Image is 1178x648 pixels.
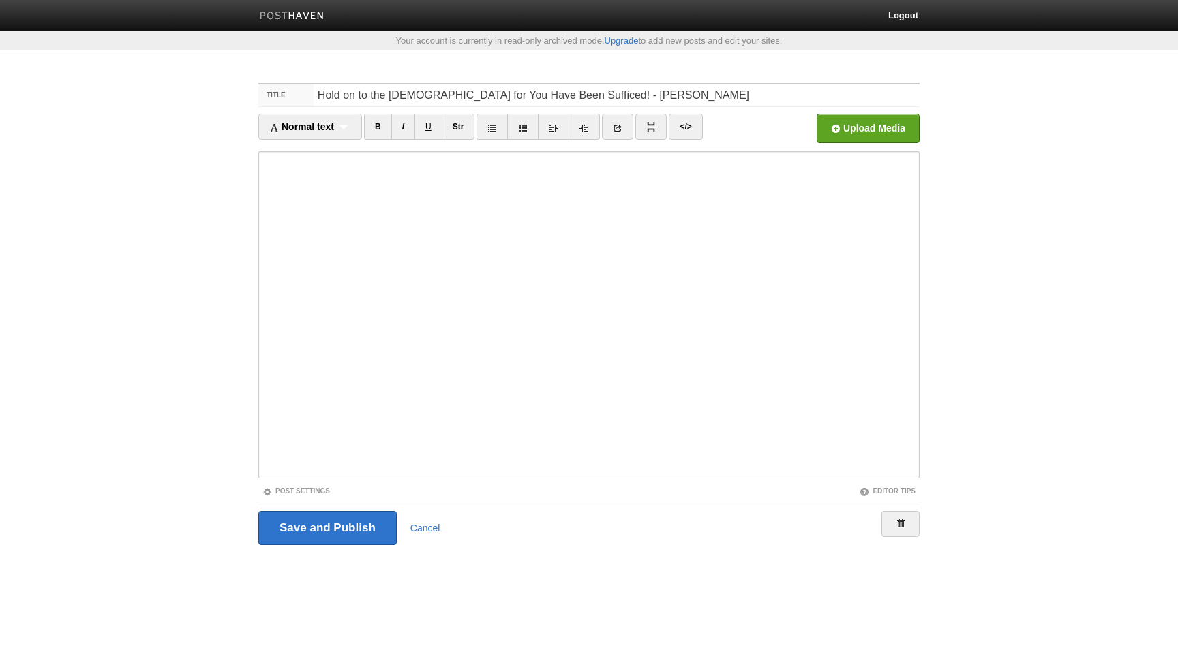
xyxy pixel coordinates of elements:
[258,84,314,106] label: Title
[453,122,464,132] del: Str
[260,12,324,22] img: Posthaven-bar
[248,36,930,45] div: Your account is currently in read-only archived mode. to add new posts and edit your sites.
[258,511,397,545] input: Save and Publish
[262,487,330,495] a: Post Settings
[669,114,702,140] a: </>
[646,122,656,132] img: pagebreak-icon.png
[414,114,442,140] a: U
[364,114,392,140] a: B
[605,35,639,46] a: Upgrade
[442,114,475,140] a: Str
[410,523,440,534] a: Cancel
[860,487,916,495] a: Editor Tips
[391,114,415,140] a: I
[269,121,334,132] span: Normal text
